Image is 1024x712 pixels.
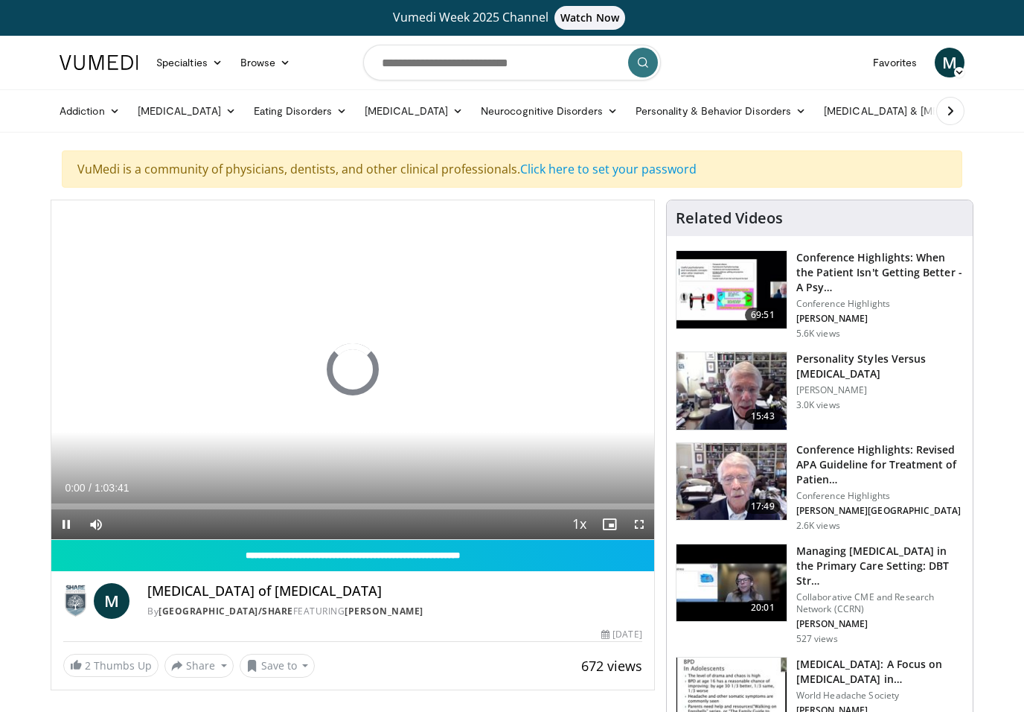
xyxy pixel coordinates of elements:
a: Specialties [147,48,231,77]
button: Enable picture-in-picture mode [595,509,624,539]
img: ea4fda3a-75ee-492b-aac5-8ea0e6e7fb3c.150x105_q85_crop-smart_upscale.jpg [676,544,787,622]
span: 0:00 [65,482,85,494]
h3: Conference Highlights: When the Patient Isn't Getting Better - A Psy… [796,250,964,295]
p: 2.6K views [796,520,840,532]
a: [GEOGRAPHIC_DATA]/SHARE [159,605,293,617]
input: Search topics, interventions [363,45,661,80]
span: 69:51 [745,308,781,322]
span: 2 [85,658,91,673]
h3: [MEDICAL_DATA]: A Focus on [MEDICAL_DATA] in… [796,657,964,687]
span: Watch Now [554,6,625,30]
span: 15:43 [745,409,781,424]
h3: Personality Styles Versus [MEDICAL_DATA] [796,352,964,381]
span: 1:03:41 [95,482,129,494]
p: Collaborative CME and Research Network (CCRN) [796,591,964,615]
div: [DATE] [601,628,641,641]
video-js: Video Player [51,200,654,540]
button: Save to [240,654,316,678]
span: 20:01 [745,600,781,615]
a: M [935,48,964,77]
a: [PERSON_NAME] [345,605,423,617]
p: [PERSON_NAME] [796,618,964,630]
span: 672 views [581,657,642,675]
a: 15:43 Personality Styles Versus [MEDICAL_DATA] [PERSON_NAME] 3.0K views [676,352,964,430]
a: Favorites [864,48,926,77]
a: 69:51 Conference Highlights: When the Patient Isn't Getting Better - A Psy… Conference Highlights... [676,250,964,340]
a: Neurocognitive Disorders [472,96,627,126]
span: 17:49 [745,499,781,514]
a: Eating Disorders [245,96,356,126]
h4: [MEDICAL_DATA] of [MEDICAL_DATA] [147,583,642,600]
a: [MEDICAL_DATA] [356,96,472,126]
a: Browse [231,48,300,77]
img: a8a55e96-0fed-4e33-bde8-e6fc0867bf6d.150x105_q85_crop-smart_upscale.jpg [676,443,787,521]
a: Vumedi Week 2025 ChannelWatch Now [62,6,962,30]
a: Addiction [51,96,129,126]
h3: Conference Highlights: Revised APA Guideline for Treatment of Patien… [796,442,964,487]
button: Playback Rate [565,509,595,539]
img: Silver Hill Hospital/SHARE [63,583,88,619]
button: Share [164,654,234,678]
h4: Related Videos [676,209,783,227]
h3: Managing [MEDICAL_DATA] in the Primary Care Setting: DBT Str… [796,544,964,588]
a: 2 Thumbs Up [63,654,159,677]
p: World Headache Society [796,690,964,702]
p: Conference Highlights [796,298,964,310]
div: Progress Bar [51,503,654,509]
p: [PERSON_NAME] [796,384,964,396]
p: [PERSON_NAME] [796,313,964,325]
a: [MEDICAL_DATA] [129,96,245,126]
p: 5.6K views [796,328,840,340]
img: 8bb3fa12-babb-40ea-879a-3a97d6c50055.150x105_q85_crop-smart_upscale.jpg [676,352,787,430]
button: Pause [51,509,81,539]
div: By FEATURING [147,605,642,618]
a: 20:01 Managing [MEDICAL_DATA] in the Primary Care Setting: DBT Str… Collaborative CME and Researc... [676,544,964,645]
button: Fullscreen [624,509,654,539]
a: M [94,583,129,619]
a: Click here to set your password [520,161,697,177]
p: 3.0K views [796,399,840,411]
a: 17:49 Conference Highlights: Revised APA Guideline for Treatment of Patien… Conference Highlights... [676,442,964,532]
img: VuMedi Logo [60,55,138,70]
p: [PERSON_NAME][GEOGRAPHIC_DATA] [796,505,964,517]
p: Conference Highlights [796,490,964,502]
img: 4362ec9e-0993-4580-bfd4-8e18d57e1d49.150x105_q85_crop-smart_upscale.jpg [676,251,787,328]
div: VuMedi is a community of physicians, dentists, and other clinical professionals. [62,150,962,188]
p: 527 views [796,633,838,645]
button: Mute [81,509,111,539]
a: Personality & Behavior Disorders [627,96,815,126]
span: / [89,482,92,494]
